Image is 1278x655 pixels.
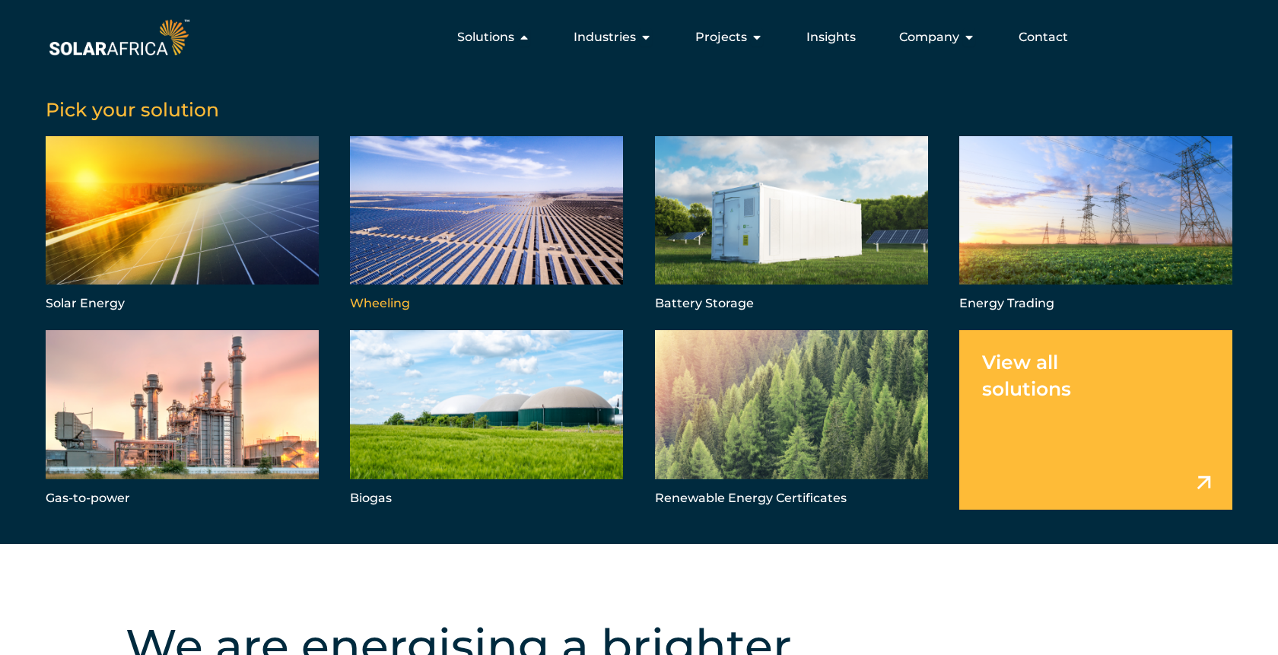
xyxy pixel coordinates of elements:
[574,28,636,46] span: Industries
[192,22,1080,52] div: Menu Toggle
[46,98,1232,121] h5: Pick your solution
[457,28,514,46] span: Solutions
[806,28,856,46] a: Insights
[695,28,747,46] span: Projects
[192,22,1080,52] nav: Menu
[959,330,1232,509] a: View all solutions
[46,136,319,315] a: Solar Energy
[899,28,959,46] span: Company
[1019,28,1068,46] a: Contact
